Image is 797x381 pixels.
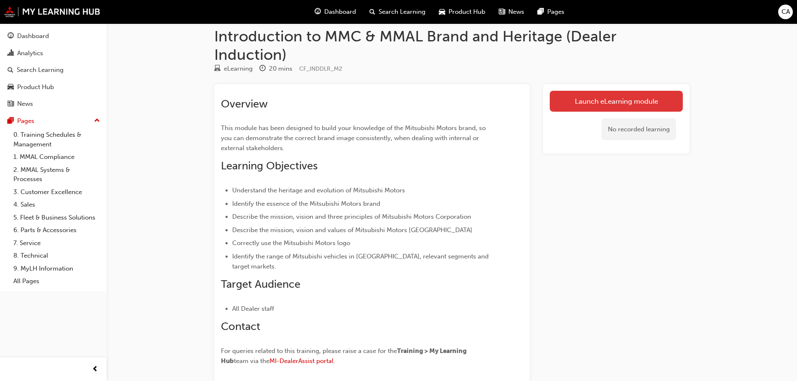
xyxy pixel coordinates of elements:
[333,357,335,365] span: .
[3,28,103,44] a: Dashboard
[232,200,380,207] span: Identify the essence of the Mitsubishi Motors brand
[234,357,269,365] span: team via the
[232,213,471,220] span: Describe the mission, vision and three principles of Mitsubishi Motors Corporation
[221,278,300,291] span: Target Audience
[10,237,103,250] a: 7. Service
[232,226,472,234] span: Describe the mission, vision and values of Mitsubishi Motors [GEOGRAPHIC_DATA]
[10,275,103,288] a: All Pages
[778,5,793,19] button: CA
[3,46,103,61] a: Analytics
[259,65,266,73] span: clock-icon
[538,7,544,17] span: pages-icon
[17,65,64,75] div: Search Learning
[10,249,103,262] a: 8. Technical
[379,7,425,17] span: Search Learning
[3,113,103,129] button: Pages
[214,65,220,73] span: learningResourceType_ELEARNING-icon
[17,99,33,109] div: News
[232,305,274,312] span: All Dealer staff
[8,84,14,91] span: car-icon
[782,7,790,17] span: CA
[232,253,490,270] span: Identify the range of Mitsubishi vehicles in [GEOGRAPHIC_DATA], relevant segments and target mark...
[324,7,356,17] span: Dashboard
[439,7,445,17] span: car-icon
[221,347,468,365] span: Training > My Learning Hub
[17,49,43,58] div: Analytics
[8,100,14,108] span: news-icon
[369,7,375,17] span: search-icon
[499,7,505,17] span: news-icon
[3,62,103,78] a: Search Learning
[92,364,98,375] span: prev-icon
[221,124,487,152] span: This module has been designed to build your knowledge of the Mitsubishi Motors brand, so you can ...
[8,118,14,125] span: pages-icon
[531,3,571,20] a: pages-iconPages
[10,211,103,224] a: 5. Fleet & Business Solutions
[550,91,683,112] a: Launch eLearning module
[602,118,676,141] div: No recorded learning
[269,64,292,74] div: 20 mins
[10,128,103,151] a: 0. Training Schedules & Management
[10,186,103,199] a: 3. Customer Excellence
[17,31,49,41] div: Dashboard
[3,27,103,113] button: DashboardAnalyticsSearch LearningProduct HubNews
[363,3,432,20] a: search-iconSearch Learning
[315,7,321,17] span: guage-icon
[448,7,485,17] span: Product Hub
[8,66,13,74] span: search-icon
[10,224,103,237] a: 6. Parts & Accessories
[224,64,253,74] div: eLearning
[3,79,103,95] a: Product Hub
[432,3,492,20] a: car-iconProduct Hub
[492,3,531,20] a: news-iconNews
[214,64,253,74] div: Type
[8,50,14,57] span: chart-icon
[94,115,100,126] span: up-icon
[232,239,350,247] span: Correctly use the Mitsubishi Motors logo
[10,262,103,275] a: 9. MyLH Information
[299,65,342,72] span: Learning resource code
[17,82,54,92] div: Product Hub
[259,64,292,74] div: Duration
[8,33,14,40] span: guage-icon
[17,116,34,126] div: Pages
[3,96,103,112] a: News
[214,27,689,64] h1: Introduction to MMC & MMAL Brand and Heritage (Dealer Induction)
[10,164,103,186] a: 2. MMAL Systems & Processes
[221,159,318,172] span: Learning Objectives
[10,151,103,164] a: 1. MMAL Compliance
[4,6,100,17] img: mmal
[221,347,397,355] span: For queries related to this training, please raise a case for the
[308,3,363,20] a: guage-iconDashboard
[508,7,524,17] span: News
[10,198,103,211] a: 4. Sales
[221,320,260,333] span: Contact
[232,187,405,194] span: Understand the heritage and evolution of Mitsubishi Motors
[269,357,333,365] a: MI-DealerAssist portal
[221,97,268,110] span: Overview
[547,7,564,17] span: Pages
